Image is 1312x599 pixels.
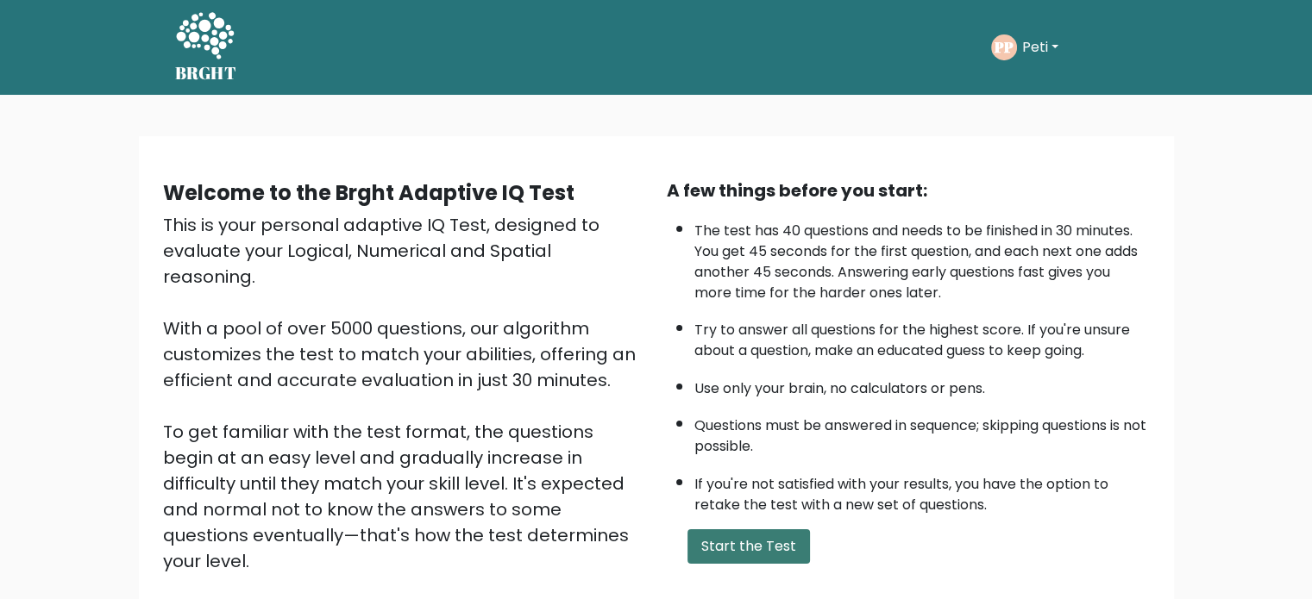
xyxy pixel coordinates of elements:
text: PP [994,37,1014,57]
button: Start the Test [687,529,810,564]
li: Try to answer all questions for the highest score. If you're unsure about a question, make an edu... [694,311,1150,361]
div: A few things before you start: [667,178,1150,203]
li: Use only your brain, no calculators or pens. [694,370,1150,399]
li: The test has 40 questions and needs to be finished in 30 minutes. You get 45 seconds for the firs... [694,212,1150,303]
h5: BRGHT [175,63,237,84]
a: BRGHT [175,7,237,88]
li: Questions must be answered in sequence; skipping questions is not possible. [694,407,1150,457]
button: Peti [1017,36,1064,59]
b: Welcome to the Brght Adaptive IQ Test [163,178,574,207]
li: If you're not satisfied with your results, you have the option to retake the test with a new set ... [694,465,1150,515]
